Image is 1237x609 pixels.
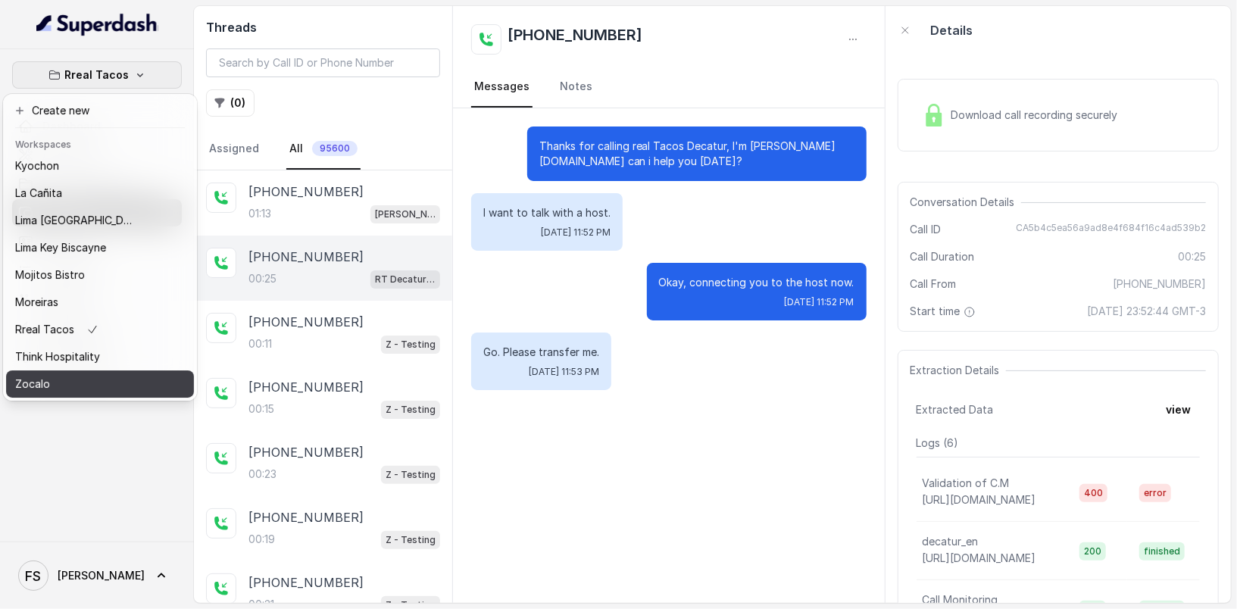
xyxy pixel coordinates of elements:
header: Workspaces [6,131,194,155]
p: Zocalo [15,375,50,393]
p: Mojitos Bistro [15,266,85,284]
p: Moreiras [15,293,58,311]
p: Think Hospitality [15,348,100,366]
p: Lima [GEOGRAPHIC_DATA] [15,211,136,230]
button: Create new [6,97,194,124]
p: Kyochon [15,157,59,175]
div: Rreal Tacos [3,94,197,401]
p: Rreal Tacos [15,320,74,339]
button: Rreal Tacos [12,61,182,89]
p: La Cañita [15,184,62,202]
p: Rreal Tacos [65,66,130,84]
p: Lima Key Biscayne [15,239,106,257]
